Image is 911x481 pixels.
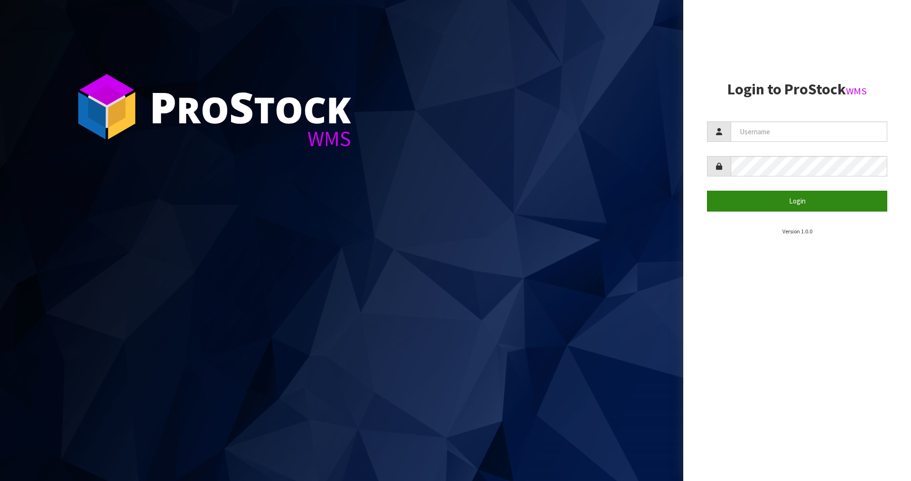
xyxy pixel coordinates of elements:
div: WMS [149,128,351,149]
span: P [149,78,177,136]
span: S [229,78,254,136]
h2: Login to ProStock [707,81,887,98]
div: ro tock [149,85,351,128]
input: Username [731,121,887,142]
button: Login [707,191,887,211]
small: Version 1.0.0 [782,228,812,235]
img: ProStock Cube [71,71,142,142]
small: WMS [846,85,867,97]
